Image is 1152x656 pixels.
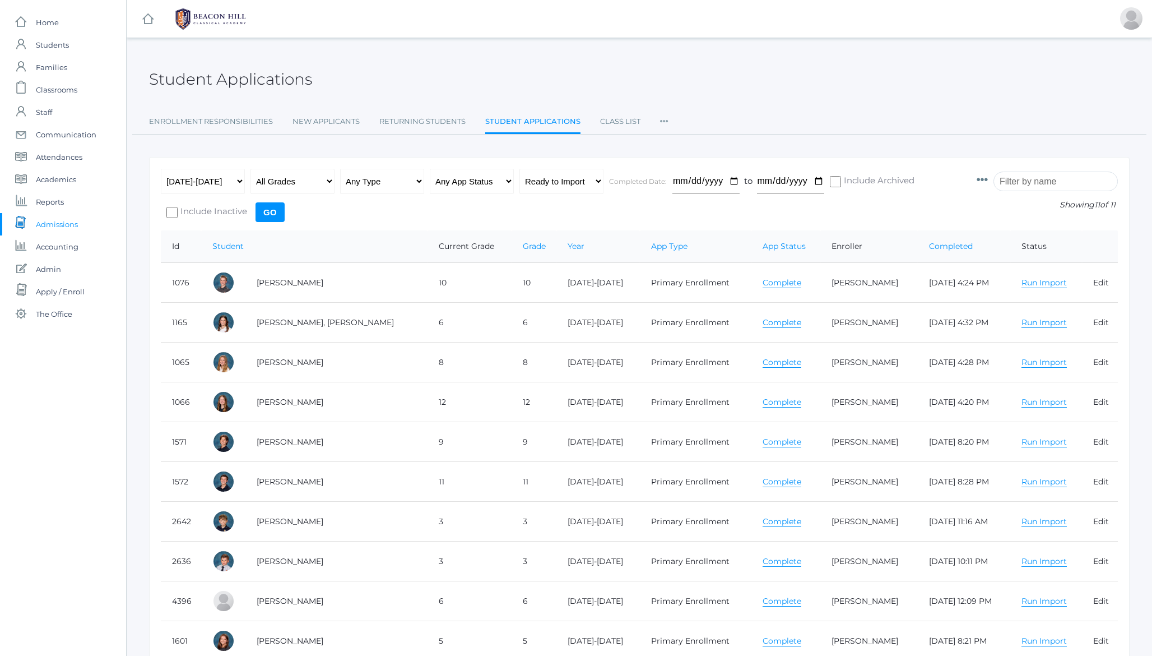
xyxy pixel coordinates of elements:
[832,516,898,526] a: [PERSON_NAME]
[568,241,584,251] a: Year
[1093,357,1109,367] a: Edit
[161,542,201,581] td: 2636
[1021,357,1067,368] a: Run Import
[149,71,312,88] h2: Student Applications
[918,263,1010,303] td: [DATE] 4:24 PM
[428,502,512,542] td: 3
[36,191,64,213] span: Reports
[1021,636,1067,646] a: Run Import
[485,110,580,135] a: Student Applications
[556,303,640,343] td: [DATE]-[DATE]
[640,581,751,621] td: Primary Enrollment
[832,397,898,407] a: [PERSON_NAME]
[1093,317,1109,327] a: Edit
[832,278,898,288] a: [PERSON_NAME]
[36,280,85,303] span: Apply / Enroll
[918,422,1010,462] td: [DATE] 8:20 PM
[212,510,235,533] div: Caleb Carpenter
[929,241,973,251] a: Completed
[977,199,1118,211] p: Showing of 11
[841,174,914,188] span: Include Archived
[1021,516,1067,527] a: Run Import
[609,177,667,186] label: Completed Date:
[763,397,801,408] a: Complete
[36,303,72,325] span: The Office
[161,230,201,263] th: Id
[763,477,801,487] a: Complete
[1010,230,1082,263] th: Status
[556,581,640,621] td: [DATE]-[DATE]
[161,422,201,462] td: 1571
[512,343,556,382] td: 8
[1021,477,1067,487] a: Run Import
[523,241,546,251] a: Grade
[918,343,1010,382] td: [DATE] 4:28 PM
[161,303,201,343] td: 1165
[169,5,253,33] img: BHCALogos-05-308ed15e86a5a0abce9b8dd61676a3503ac9727e845dece92d48e8588c001991.png
[1021,278,1067,288] a: Run Import
[556,422,640,462] td: [DATE]-[DATE]
[161,502,201,542] td: 2642
[918,303,1010,343] td: [DATE] 4:32 PM
[257,636,323,646] a: [PERSON_NAME]
[36,78,77,101] span: Classrooms
[512,382,556,422] td: 12
[257,477,323,487] a: [PERSON_NAME]
[428,542,512,581] td: 3
[212,550,235,572] div: Wiley Culver
[820,230,918,263] th: Enroller
[36,123,96,146] span: Communication
[918,542,1010,581] td: [DATE] 10:11 PM
[763,278,801,288] a: Complete
[428,581,512,621] td: 6
[379,110,466,133] a: Returning Students
[512,263,556,303] td: 10
[512,542,556,581] td: 3
[1093,636,1109,646] a: Edit
[428,343,512,382] td: 8
[256,202,285,222] input: Go
[993,172,1118,191] input: Filter by name
[556,343,640,382] td: [DATE]-[DATE]
[1120,7,1142,30] div: Jason Roberts
[1093,516,1109,526] a: Edit
[556,263,640,303] td: [DATE]-[DATE]
[212,431,235,453] div: Elijah Burr
[36,101,52,123] span: Staff
[1093,596,1109,606] a: Edit
[1093,437,1109,447] a: Edit
[640,542,751,581] td: Primary Enrollment
[763,357,801,368] a: Complete
[257,556,323,566] a: [PERSON_NAME]
[512,303,556,343] td: 6
[1021,596,1067,607] a: Run Import
[161,462,201,502] td: 1572
[556,462,640,502] td: [DATE]-[DATE]
[212,271,235,294] div: Elias Bradley
[763,596,801,607] a: Complete
[830,176,841,187] input: Include Archived
[1021,397,1067,408] a: Run Import
[640,502,751,542] td: Primary Enrollment
[36,11,59,34] span: Home
[36,168,76,191] span: Academics
[36,235,78,258] span: Accounting
[212,630,235,652] div: Ayla Smith
[763,636,801,646] a: Complete
[556,382,640,422] td: [DATE]-[DATE]
[1021,317,1067,328] a: Run Import
[212,241,244,251] a: Student
[763,317,801,328] a: Complete
[212,311,235,334] div: Finnley Bradley
[512,422,556,462] td: 9
[149,110,273,133] a: Enrollment Responsibilities
[36,213,78,235] span: Admissions
[918,462,1010,502] td: [DATE] 8:28 PM
[763,437,801,447] a: Complete
[1093,278,1109,288] a: Edit
[1021,556,1067,567] a: Run Import
[763,516,801,527] a: Complete
[832,596,898,606] a: [PERSON_NAME]
[512,581,556,621] td: 6
[832,636,898,646] a: [PERSON_NAME]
